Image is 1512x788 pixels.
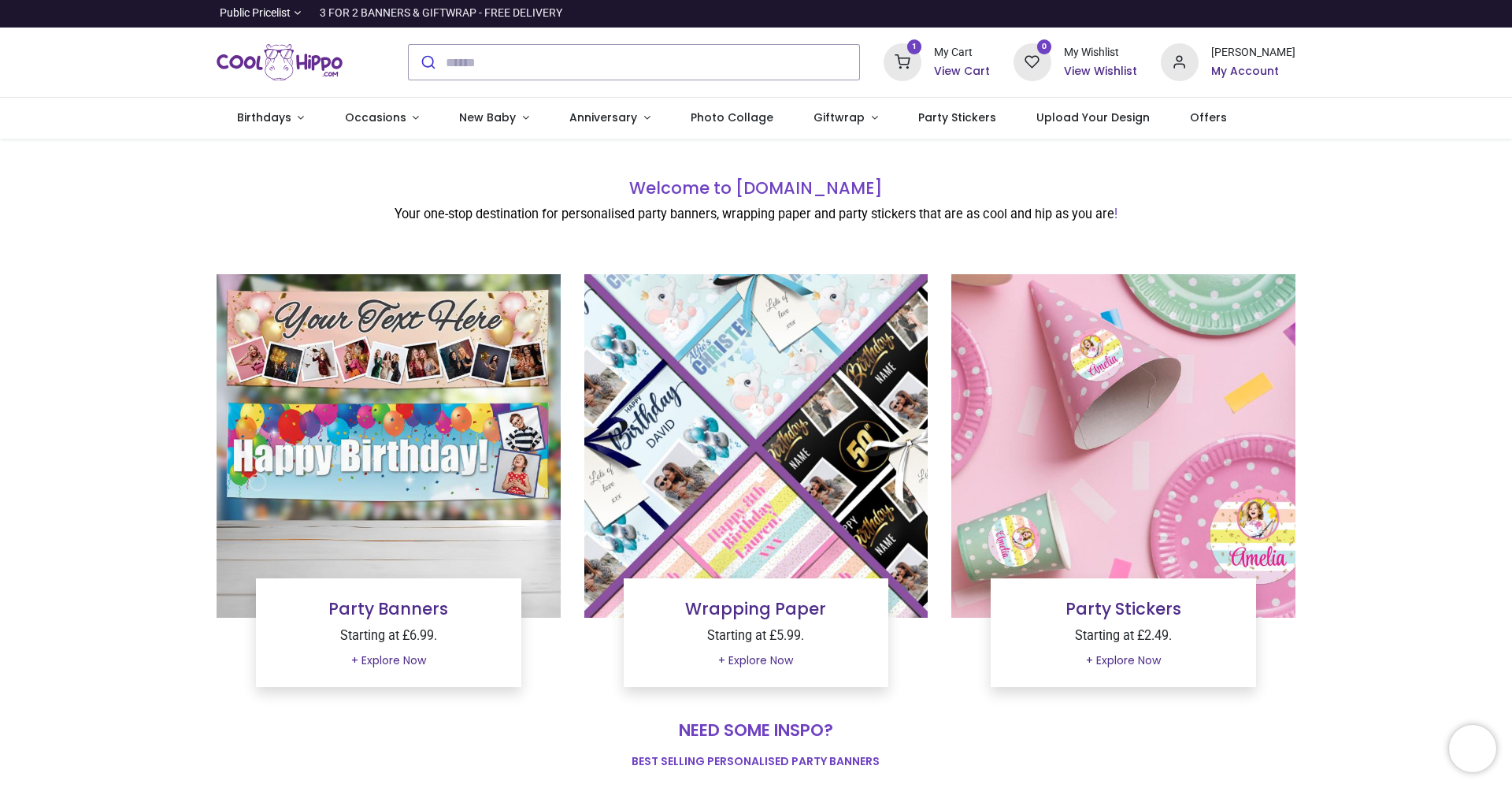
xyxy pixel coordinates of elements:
a: Occasions [324,98,439,139]
a: 1 [884,55,921,68]
sup: 0 [1037,39,1052,54]
a: View Cart [934,64,990,80]
a: Giftwrap [793,98,898,139]
div: My Wishlist [1064,45,1137,61]
span: Upload Your Design [1036,110,1150,125]
span: Photo Collage [691,110,773,125]
span: New Baby [459,110,516,125]
sup: 1 [907,39,922,54]
a: + Explore Now [1076,648,1171,675]
div: 3 FOR 2 BANNERS & GIFTWRAP - FREE DELIVERY [320,6,562,21]
span: Offers [1190,110,1227,125]
span: Public Pricelist [220,6,291,21]
font: Welcome to [DOMAIN_NAME] [629,177,883,199]
a: 0 [1014,55,1051,68]
span: Party Stickers [918,110,996,125]
span: Anniversary [569,110,637,125]
p: Starting at £2.49. [1003,627,1243,645]
a: Logo of Cool Hippo [217,40,343,84]
p: Starting at £6.99. [269,627,509,645]
a: New Baby [439,98,550,139]
a: + Explore Now [708,648,803,675]
a: + Explore Now [341,648,436,675]
iframe: Brevo live chat [1449,725,1496,772]
span: Occasions [345,110,406,125]
font: ! [1114,206,1117,221]
a: My Account [1211,64,1295,80]
div: [PERSON_NAME] [1211,45,1295,61]
a: Party Stickers [1065,597,1181,620]
div: My Cart [934,45,990,61]
font: best selling personalised party banners [632,753,880,769]
img: Cool Hippo [217,40,343,84]
a: Wrapping Paper [685,597,826,620]
iframe: Customer reviews powered by Trustpilot [965,6,1295,21]
button: Submit [409,45,446,80]
a: Public Pricelist [217,6,301,21]
a: View Wishlist [1064,64,1137,80]
a: Party Banners [328,597,448,620]
a: Birthdays [217,98,324,139]
p: Starting at £5.99. [636,627,876,645]
span: Giftwrap [813,110,865,125]
span: Birthdays [237,110,291,125]
a: Anniversary [549,98,670,139]
font: Your one-stop destination for personalised party banners, wrapping paper and party stickers that ... [395,206,1114,221]
h4: Need some inspo? [217,719,1295,742]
